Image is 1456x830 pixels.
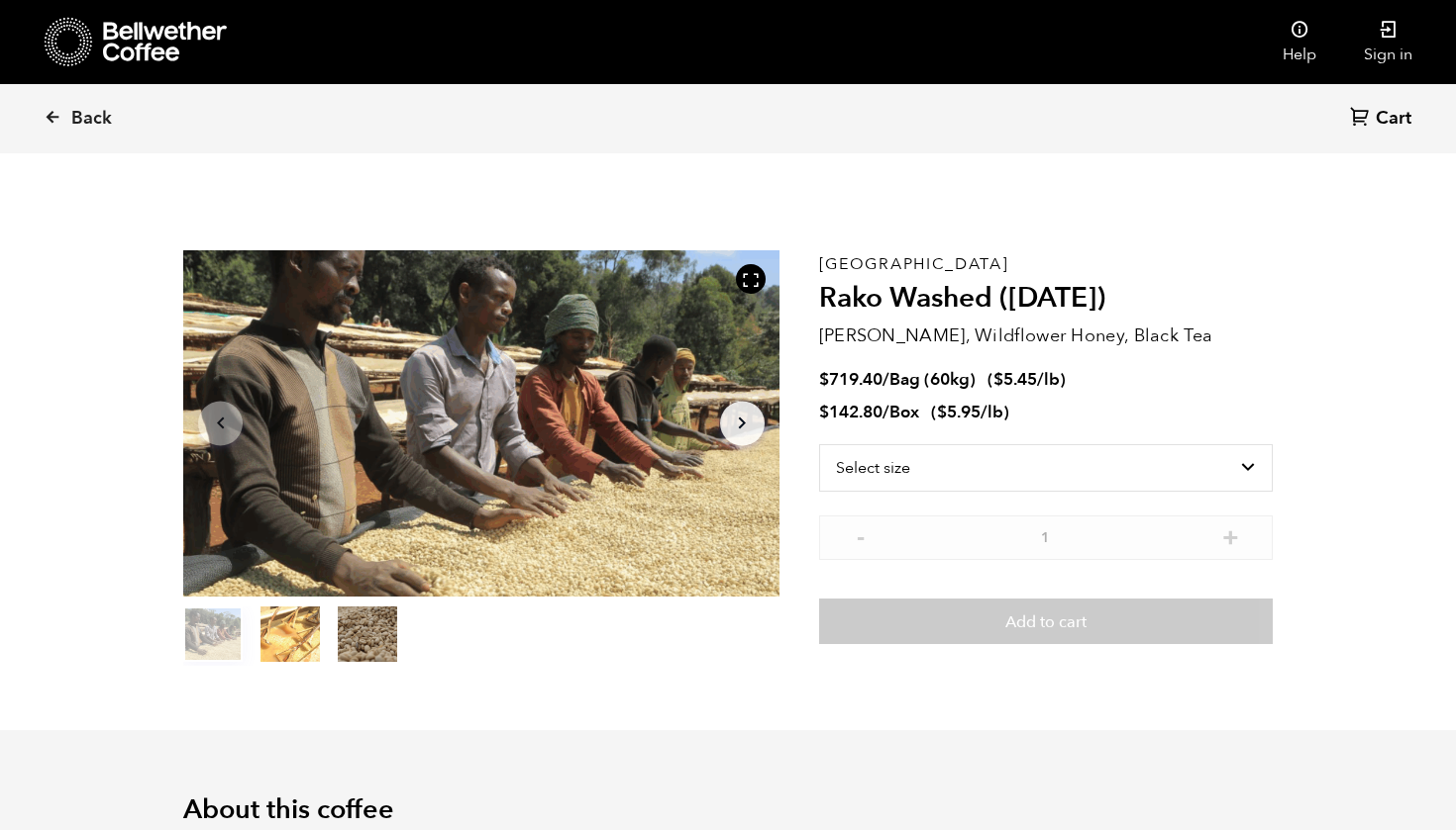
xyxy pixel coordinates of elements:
[1037,368,1060,391] span: /lb
[819,401,829,423] span: $
[849,525,874,545] button: -
[819,599,1273,644] button: Add to cart
[883,401,889,423] span: /
[931,401,1009,423] span: ( )
[993,368,1003,391] span: $
[988,368,1066,391] span: ( )
[183,794,1273,826] h2: About this coffee
[993,368,1037,391] bdi: 5.45
[937,401,947,423] span: $
[937,401,981,423] bdi: 5.95
[889,368,976,391] span: Bag (60kg)
[1350,106,1416,133] a: Cart
[819,323,1273,349] p: [PERSON_NAME], Wildflower Honey, Black Tea
[819,282,1273,316] h2: Rako Washed ([DATE])
[981,401,1003,423] span: /lb
[883,368,889,391] span: /
[1218,525,1243,545] button: +
[71,107,112,131] span: Back
[1376,107,1411,131] span: Cart
[819,401,883,423] bdi: 142.80
[819,368,883,391] bdi: 719.40
[819,368,829,391] span: $
[889,401,919,423] span: Box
